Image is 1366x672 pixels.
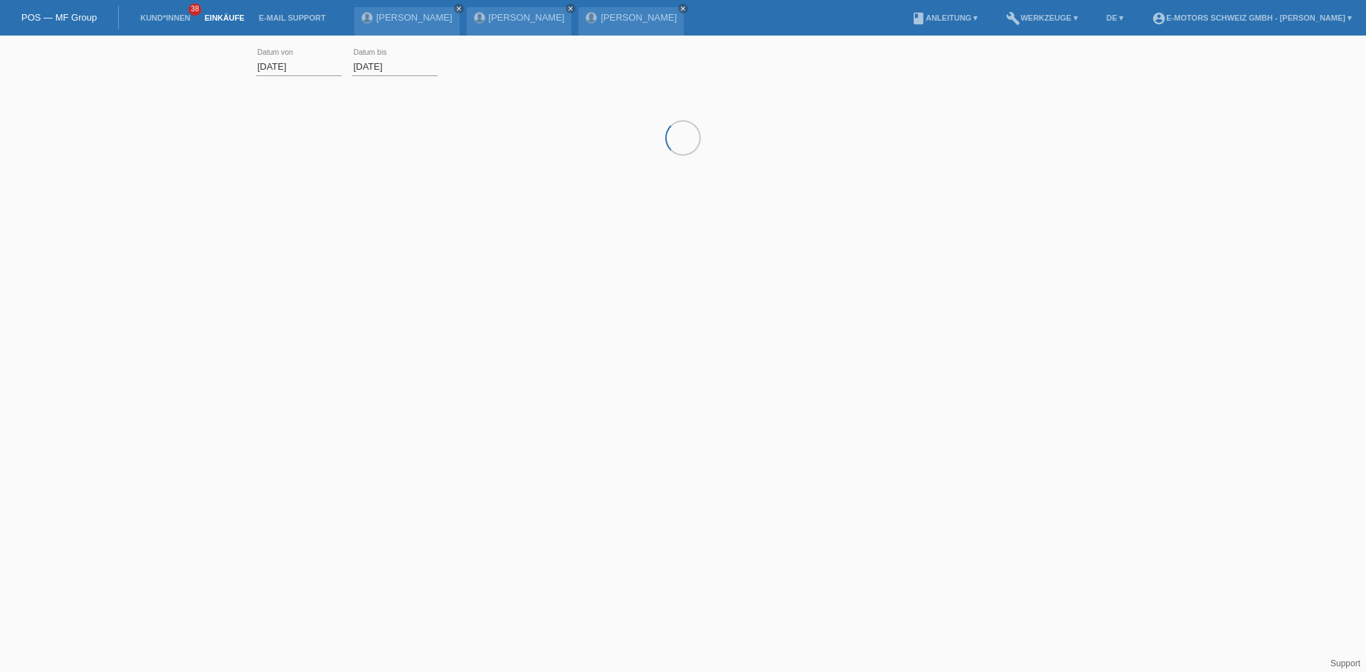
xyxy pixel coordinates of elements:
[911,11,926,26] i: book
[197,14,251,22] a: Einkäufe
[679,5,687,12] i: close
[999,14,1085,22] a: buildWerkzeuge ▾
[1152,11,1166,26] i: account_circle
[1099,14,1131,22] a: DE ▾
[566,4,576,14] a: close
[252,14,333,22] a: E-Mail Support
[489,12,565,23] a: [PERSON_NAME]
[133,14,197,22] a: Kund*innen
[600,12,677,23] a: [PERSON_NAME]
[567,5,574,12] i: close
[678,4,688,14] a: close
[455,5,462,12] i: close
[1330,658,1360,668] a: Support
[376,12,452,23] a: [PERSON_NAME]
[21,12,97,23] a: POS — MF Group
[1006,11,1020,26] i: build
[904,14,985,22] a: bookAnleitung ▾
[189,4,201,16] span: 38
[454,4,464,14] a: close
[1145,14,1359,22] a: account_circleE-Motors Schweiz GmbH - [PERSON_NAME] ▾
